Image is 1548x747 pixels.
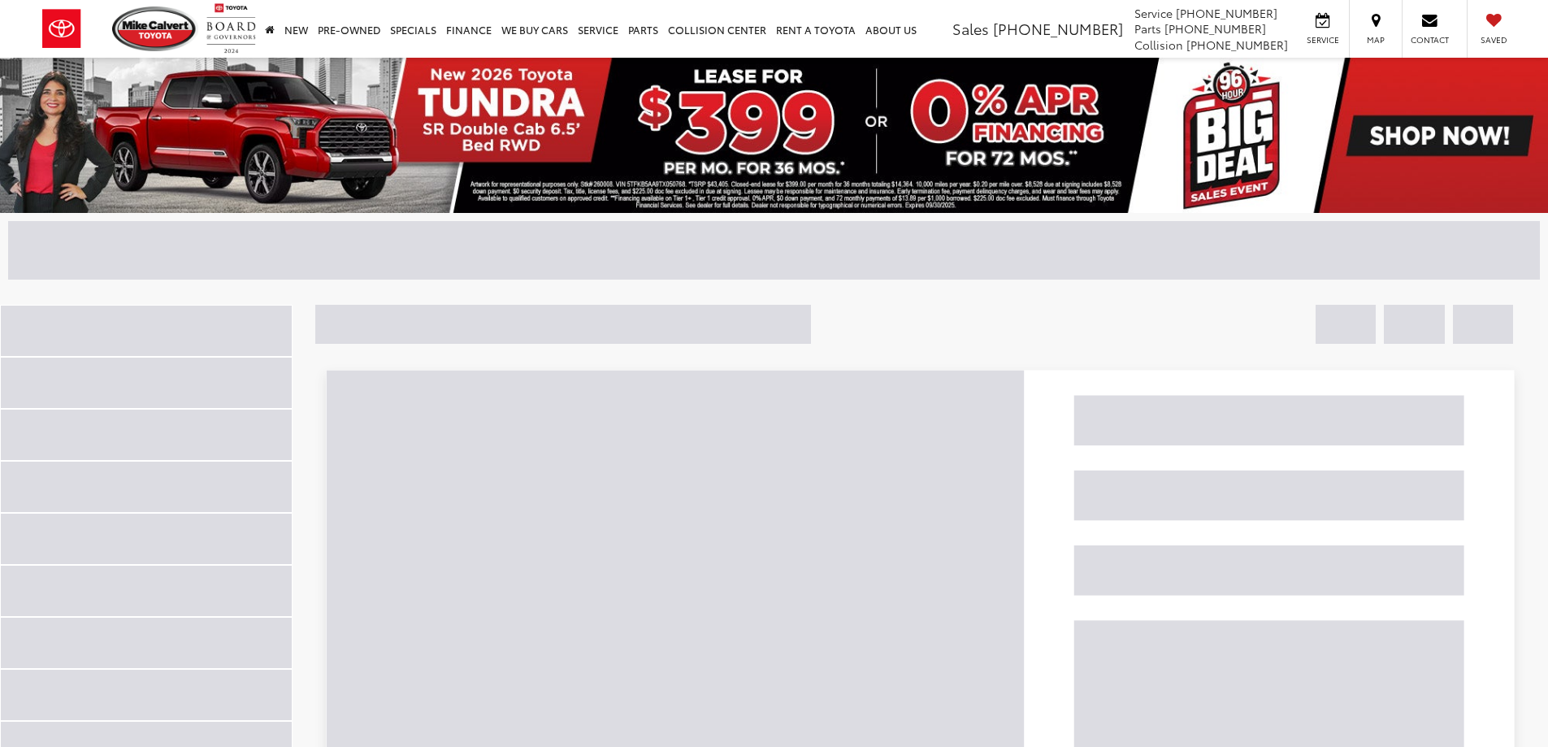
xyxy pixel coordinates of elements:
span: Sales [952,18,989,39]
span: [PHONE_NUMBER] [1186,37,1288,53]
span: Contact [1411,34,1449,46]
span: Collision [1134,37,1183,53]
img: Mike Calvert Toyota [112,7,198,51]
span: Parts [1134,20,1161,37]
span: Map [1358,34,1394,46]
span: [PHONE_NUMBER] [993,18,1123,39]
span: [PHONE_NUMBER] [1164,20,1266,37]
span: Saved [1476,34,1511,46]
span: [PHONE_NUMBER] [1176,5,1277,21]
span: Service [1134,5,1173,21]
span: Service [1304,34,1341,46]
